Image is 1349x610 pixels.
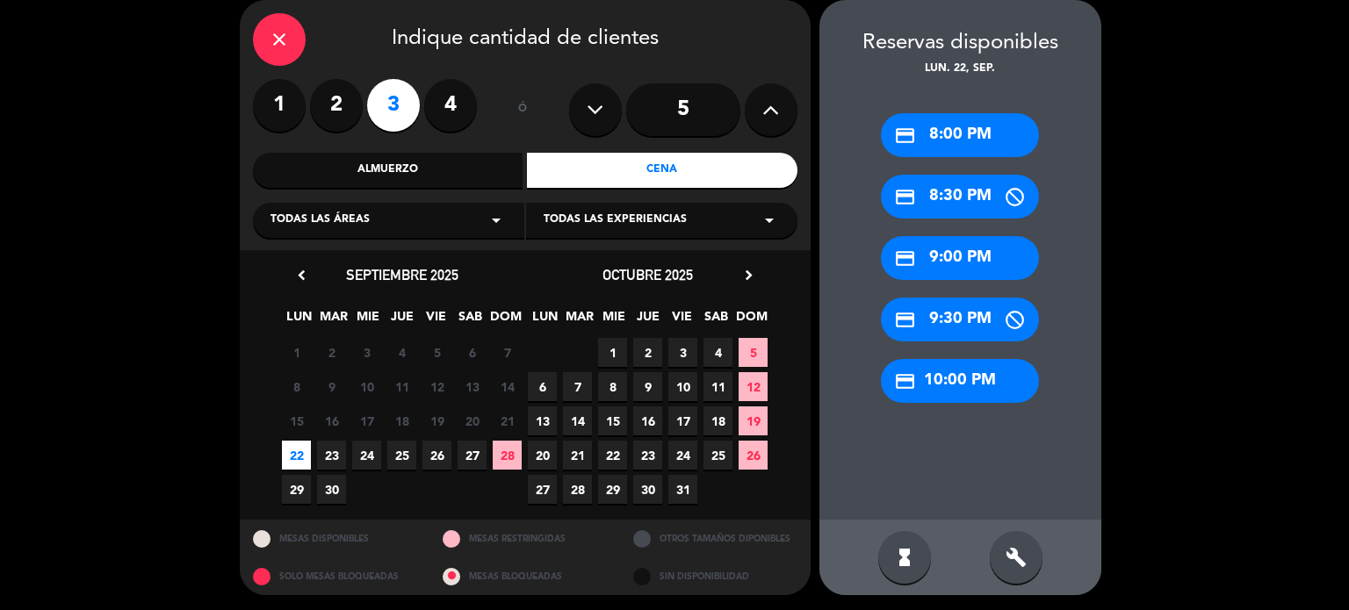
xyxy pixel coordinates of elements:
[667,306,696,335] span: VIE
[563,441,592,470] span: 21
[739,338,768,367] span: 5
[599,306,628,335] span: MIE
[253,79,306,132] label: 1
[563,406,592,435] span: 14
[563,475,592,504] span: 28
[490,306,519,335] span: DOM
[759,210,780,231] i: arrow_drop_down
[703,406,732,435] span: 18
[702,306,731,335] span: SAB
[282,406,311,435] span: 15
[739,372,768,401] span: 12
[602,266,693,283] span: octubre 2025
[271,212,370,229] span: Todas las áreas
[494,79,552,140] div: ó
[240,520,430,557] div: MESAS DISPONIBLES
[456,306,485,335] span: SAB
[240,557,430,595] div: SOLO MESAS BLOQUEADAS
[387,372,416,401] span: 11
[633,372,662,401] span: 9
[881,298,1039,341] div: 9:30 PM
[353,306,382,335] span: MIE
[598,338,627,367] span: 1
[310,79,363,132] label: 2
[458,441,487,470] span: 27
[894,309,916,331] i: credit_card
[422,338,451,367] span: 5
[285,306,314,335] span: LUN
[422,406,451,435] span: 19
[317,406,346,435] span: 16
[1006,547,1027,568] i: build
[633,475,662,504] span: 30
[633,306,662,335] span: JUE
[881,175,1039,219] div: 8:30 PM
[881,236,1039,280] div: 9:00 PM
[544,212,687,229] span: Todas las experiencias
[493,406,522,435] span: 21
[387,306,416,335] span: JUE
[894,186,916,208] i: credit_card
[668,406,697,435] span: 17
[528,372,557,401] span: 6
[282,372,311,401] span: 8
[317,372,346,401] span: 9
[819,61,1101,78] div: lun. 22, sep.
[739,406,768,435] span: 19
[598,475,627,504] span: 29
[493,338,522,367] span: 7
[703,338,732,367] span: 4
[317,475,346,504] span: 30
[881,359,1039,403] div: 10:00 PM
[528,441,557,470] span: 20
[422,306,451,335] span: VIE
[620,520,811,557] div: OTROS TAMAÑOS DIPONIBLES
[253,153,523,188] div: Almuerzo
[422,372,451,401] span: 12
[429,520,620,557] div: MESAS RESTRINGIDAS
[563,372,592,401] span: 7
[367,79,420,132] label: 3
[387,441,416,470] span: 25
[317,441,346,470] span: 23
[319,306,348,335] span: MAR
[282,475,311,504] span: 29
[894,370,916,392] i: credit_card
[486,210,507,231] i: arrow_drop_down
[422,441,451,470] span: 26
[352,372,381,401] span: 10
[894,547,915,568] i: hourglass_full
[253,13,797,66] div: Indique cantidad de clientes
[429,557,620,595] div: MESAS BLOQUEADAS
[739,266,758,284] i: chevron_right
[668,372,697,401] span: 10
[633,406,662,435] span: 16
[668,441,697,470] span: 24
[598,372,627,401] span: 8
[703,441,732,470] span: 25
[352,441,381,470] span: 24
[528,475,557,504] span: 27
[282,441,311,470] span: 22
[620,557,811,595] div: SIN DISPONIBILIDAD
[387,406,416,435] span: 18
[424,79,477,132] label: 4
[317,338,346,367] span: 2
[352,338,381,367] span: 3
[458,372,487,401] span: 13
[894,125,916,147] i: credit_card
[703,372,732,401] span: 11
[352,406,381,435] span: 17
[598,441,627,470] span: 22
[819,26,1101,61] div: Reservas disponibles
[282,338,311,367] span: 1
[458,406,487,435] span: 20
[269,29,290,50] i: close
[739,441,768,470] span: 26
[493,372,522,401] span: 14
[530,306,559,335] span: LUN
[736,306,765,335] span: DOM
[346,266,458,283] span: septiembre 2025
[565,306,594,335] span: MAR
[387,338,416,367] span: 4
